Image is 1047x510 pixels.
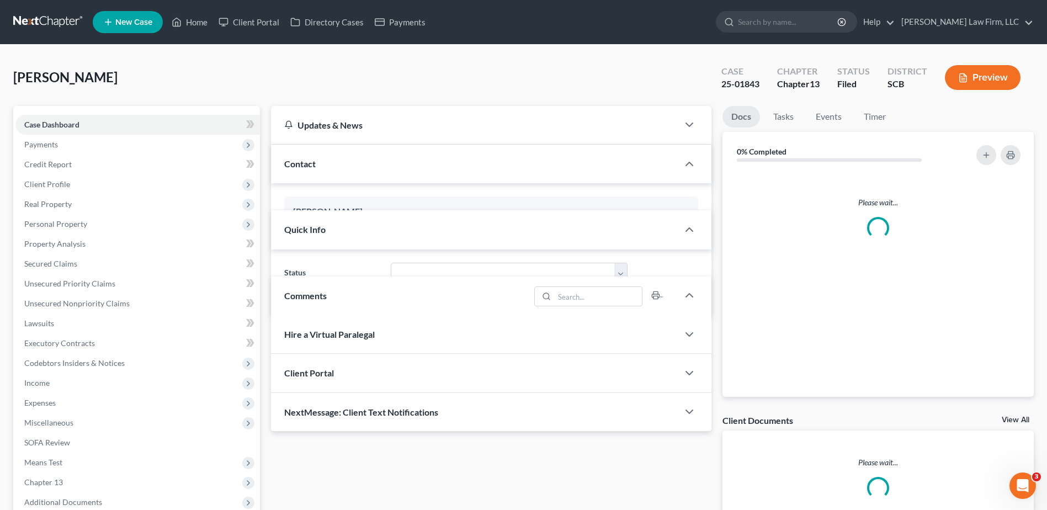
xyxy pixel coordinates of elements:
[284,290,327,301] span: Comments
[279,263,385,285] label: Status
[777,78,820,91] div: Chapter
[15,333,260,353] a: Executory Contracts
[807,106,851,127] a: Events
[855,106,895,127] a: Timer
[284,407,438,417] span: NextMessage: Client Text Notifications
[24,497,102,507] span: Additional Documents
[15,254,260,274] a: Secured Claims
[293,205,689,219] div: [PERSON_NAME]
[887,78,927,91] div: SCB
[24,438,70,447] span: SOFA Review
[887,65,927,78] div: District
[15,155,260,174] a: Credit Report
[24,318,54,328] span: Lawsuits
[737,147,786,156] strong: 0% Completed
[15,433,260,453] a: SOFA Review
[738,12,839,32] input: Search by name...
[115,18,152,26] span: New Case
[285,12,369,32] a: Directory Cases
[24,239,86,248] span: Property Analysis
[24,120,79,129] span: Case Dashboard
[554,287,642,306] input: Search...
[721,78,759,91] div: 25-01843
[722,415,793,426] div: Client Documents
[837,78,870,91] div: Filed
[24,199,72,209] span: Real Property
[15,274,260,294] a: Unsecured Priority Claims
[722,106,760,127] a: Docs
[24,338,95,348] span: Executory Contracts
[731,197,1025,208] p: Please wait...
[284,119,665,131] div: Updates & News
[24,299,130,308] span: Unsecured Nonpriority Claims
[213,12,285,32] a: Client Portal
[858,12,895,32] a: Help
[24,378,50,387] span: Income
[24,160,72,169] span: Credit Report
[24,219,87,229] span: Personal Property
[1009,472,1036,499] iframe: Intercom live chat
[1002,416,1029,424] a: View All
[24,477,63,487] span: Chapter 13
[896,12,1033,32] a: [PERSON_NAME] Law Firm, LLC
[24,140,58,149] span: Payments
[284,368,334,378] span: Client Portal
[166,12,213,32] a: Home
[837,65,870,78] div: Status
[810,78,820,89] span: 13
[24,179,70,189] span: Client Profile
[284,158,316,169] span: Contact
[721,65,759,78] div: Case
[777,65,820,78] div: Chapter
[722,457,1034,468] p: Please wait...
[1032,472,1041,481] span: 3
[13,69,118,85] span: [PERSON_NAME]
[24,418,73,427] span: Miscellaneous
[15,234,260,254] a: Property Analysis
[15,294,260,314] a: Unsecured Nonpriority Claims
[24,358,125,368] span: Codebtors Insiders & Notices
[284,329,375,339] span: Hire a Virtual Paralegal
[24,458,62,467] span: Means Test
[24,398,56,407] span: Expenses
[284,224,326,235] span: Quick Info
[15,314,260,333] a: Lawsuits
[15,115,260,135] a: Case Dashboard
[24,259,77,268] span: Secured Claims
[945,65,1021,90] button: Preview
[24,279,115,288] span: Unsecured Priority Claims
[369,12,431,32] a: Payments
[764,106,802,127] a: Tasks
